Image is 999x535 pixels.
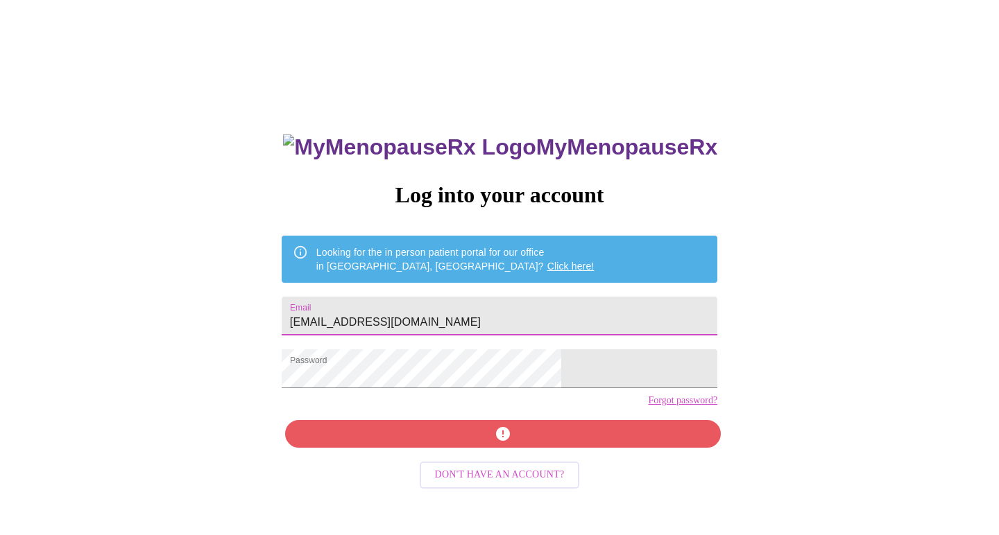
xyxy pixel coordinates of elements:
[420,462,580,489] button: Don't have an account?
[547,261,595,272] a: Click here!
[416,468,583,480] a: Don't have an account?
[435,466,565,484] span: Don't have an account?
[648,395,717,406] a: Forgot password?
[282,182,717,208] h3: Log into your account
[283,134,536,160] img: MyMenopauseRx Logo
[283,134,717,160] h3: MyMenopauseRx
[316,240,595,279] div: Looking for the in person patient portal for our office in [GEOGRAPHIC_DATA], [GEOGRAPHIC_DATA]?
